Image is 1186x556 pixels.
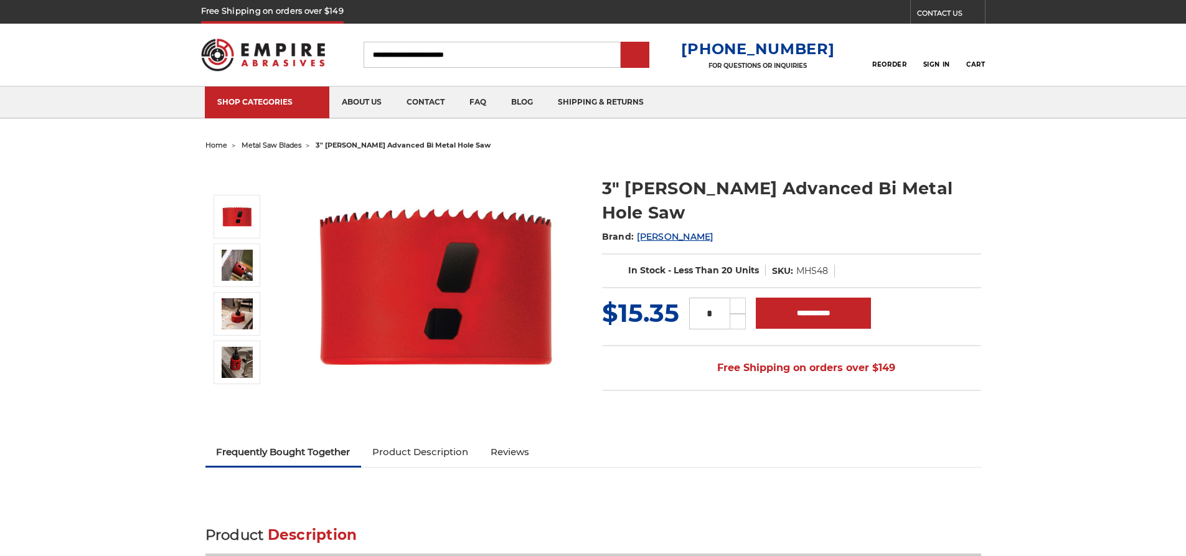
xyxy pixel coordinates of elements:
dt: SKU: [772,265,793,278]
span: Brand: [602,231,634,242]
a: [PHONE_NUMBER] [681,40,834,58]
span: $15.35 [602,298,679,328]
span: Description [268,526,357,544]
div: SHOP CATEGORIES [217,97,317,106]
a: blog [499,87,545,118]
img: 3" Morse Advanced Bi Metal Hole Saw [312,163,561,412]
span: Product [205,526,264,544]
h1: 3" [PERSON_NAME] Advanced Bi Metal Hole Saw [602,176,981,225]
p: FOR QUESTIONS OR INQUIRIES [681,62,834,70]
a: contact [394,87,457,118]
span: Free Shipping on orders over $149 [687,356,895,380]
button: Next [223,387,253,413]
span: Units [735,265,759,276]
a: Reorder [872,41,906,68]
dd: MHS48 [796,265,828,278]
span: 3" [PERSON_NAME] advanced bi metal hole saw [316,141,491,149]
a: Product Description [361,438,479,466]
a: Reviews [479,438,540,466]
span: - Less Than [668,265,719,276]
a: Frequently Bought Together [205,438,362,466]
input: Submit [623,43,647,68]
a: [PERSON_NAME] [637,231,713,242]
a: CONTACT US [917,6,985,24]
img: 3" Morse Advanced Bi Metal Hole Saw [222,347,253,378]
a: faq [457,87,499,118]
img: Empire Abrasives [201,31,326,79]
span: Reorder [872,60,906,68]
a: home [205,141,227,149]
a: Cart [966,41,985,68]
img: 3" Morse Advanced Bi Metal Hole Saw [222,250,253,281]
a: shipping & returns [545,87,656,118]
a: about us [329,87,394,118]
button: Previous [223,168,253,195]
span: In Stock [628,265,666,276]
a: metal saw blades [242,141,301,149]
span: Cart [966,60,985,68]
span: 20 [722,265,733,276]
img: 3" Morse Advanced Bi Metal Hole Saw [222,201,253,232]
img: 3" Morse Advanced Bi Metal Hole Saw [222,298,253,329]
span: Sign In [923,60,950,68]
